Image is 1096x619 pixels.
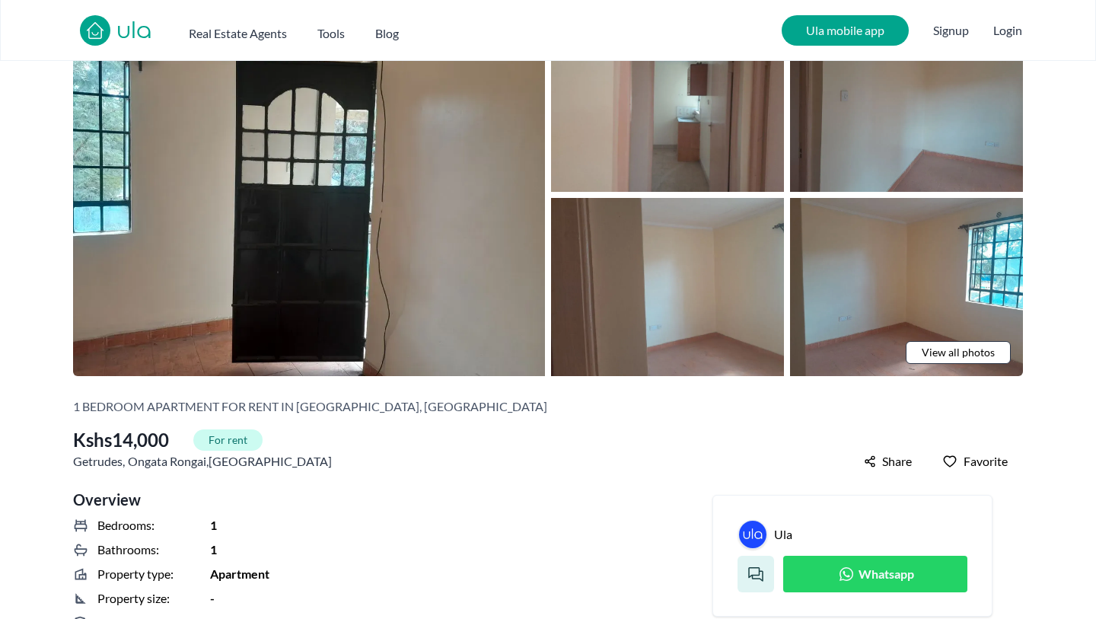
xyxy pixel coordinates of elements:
[551,14,784,192] img: 1 bedroom Apartment for rent in Ongata Rongai - Kshs 14,000/mo - Getrudes, Ongata Rongai, Kenya, ...
[73,489,645,510] h2: Overview
[189,18,287,43] button: Real Estate Agents
[551,198,784,376] img: 1 bedroom Apartment for rent in Ongata Rongai - Kshs 14,000/mo - Getrudes, Ongata Rongai, Kenya, ...
[774,525,792,544] a: Ula
[97,589,170,608] span: Property size:
[97,516,155,534] span: Bedrooms:
[906,341,1011,364] a: View all photos
[97,541,159,559] span: Bathrooms:
[73,14,545,376] img: 1 bedroom Apartment for rent in Ongata Rongai - Kshs 14,000/mo - Getrudes, Ongata Rongai, Kenya, ...
[739,521,766,548] img: Ula
[73,397,547,416] h2: 1 bedroom Apartment for rent in [GEOGRAPHIC_DATA], [GEOGRAPHIC_DATA]
[97,565,174,583] span: Property type:
[783,556,967,592] a: Whatsapp
[193,429,263,451] span: For rent
[210,541,217,559] span: 1
[964,452,1008,471] span: Favorite
[317,18,345,43] button: Tools
[73,452,332,471] span: Getrudes , , [GEOGRAPHIC_DATA]
[189,18,429,43] nav: Main
[738,520,767,549] a: Ula
[933,15,969,46] span: Signup
[73,428,169,452] span: Kshs 14,000
[922,345,995,360] span: View all photos
[782,15,909,46] a: Ula mobile app
[210,565,269,583] span: Apartment
[210,516,217,534] span: 1
[882,452,912,471] span: Share
[859,565,914,583] span: Whatsapp
[317,24,345,43] h2: Tools
[210,589,215,608] span: -
[375,24,399,43] h2: Blog
[790,14,1023,192] img: 1 bedroom Apartment for rent in Ongata Rongai - Kshs 14,000/mo - Getrudes, Ongata Rongai, Kenya, ...
[116,18,152,46] a: ula
[128,452,206,471] a: Ongata Rongai
[790,198,1023,376] img: 1 bedroom Apartment for rent in Ongata Rongai - Kshs 14,000/mo - Getrudes, Ongata Rongai, Kenya, ...
[993,21,1022,40] button: Login
[375,18,399,43] a: Blog
[189,24,287,43] h2: Real Estate Agents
